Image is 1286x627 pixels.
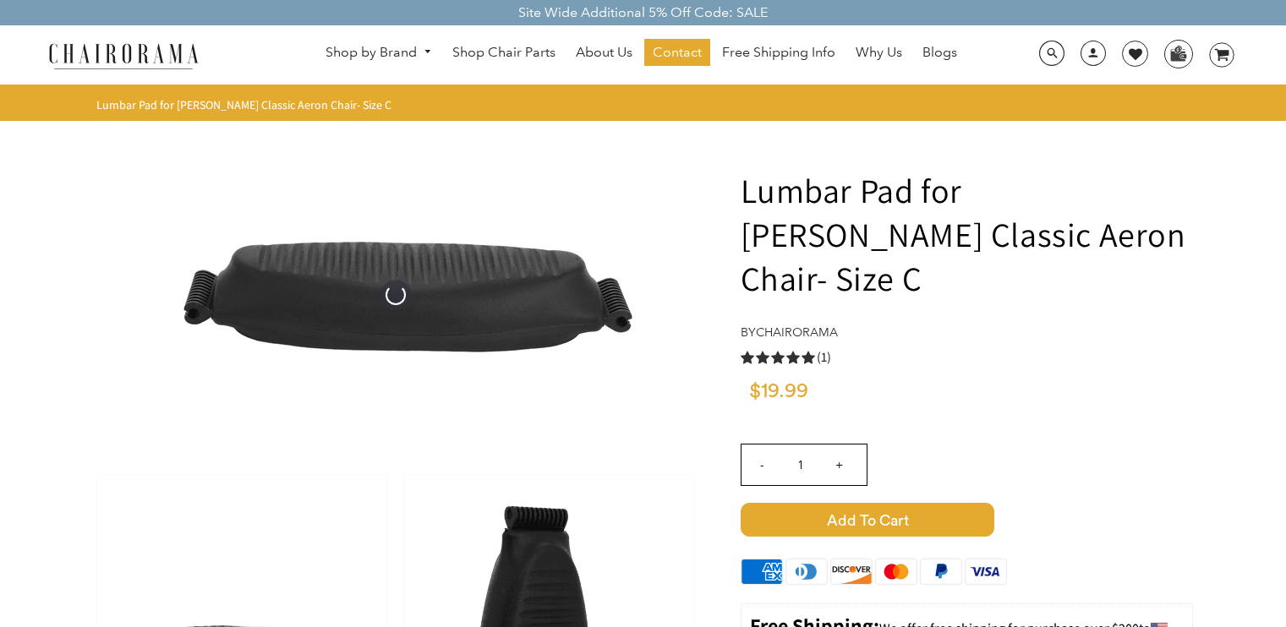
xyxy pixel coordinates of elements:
[819,444,860,485] input: +
[741,325,1193,340] h4: by
[756,324,838,340] a: chairorama
[96,97,397,112] nav: breadcrumbs
[1165,41,1191,66] img: WhatsApp_Image_2024-07-12_at_16.23.01.webp
[922,44,957,62] span: Blogs
[39,41,208,70] img: chairorama
[741,503,994,537] span: Add to Cart
[280,39,1004,70] nav: DesktopNavigation
[317,40,441,66] a: Shop by Brand
[741,168,1193,300] h1: Lumbar Pad for [PERSON_NAME] Classic Aeron Chair- Size C
[444,39,564,66] a: Shop Chair Parts
[644,39,710,66] a: Contact
[142,285,649,303] a: Lumbar Pad for Herman Miller Classic Aeron Chair- Size C - chairorama
[96,97,391,112] span: Lumbar Pad for [PERSON_NAME] Classic Aeron Chair- Size C
[653,44,702,62] span: Contact
[567,39,641,66] a: About Us
[847,39,911,66] a: Why Us
[576,44,632,62] span: About Us
[741,348,1193,366] a: 5.0 rating (1 votes)
[142,126,649,464] img: Lumbar Pad for Herman Miller Classic Aeron Chair- Size C - chairorama
[741,503,1193,537] button: Add to Cart
[722,44,835,62] span: Free Shipping Info
[452,44,555,62] span: Shop Chair Parts
[914,39,966,66] a: Blogs
[714,39,844,66] a: Free Shipping Info
[749,381,808,401] span: $19.99
[856,44,902,62] span: Why Us
[742,444,782,485] input: -
[817,349,831,367] span: (1)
